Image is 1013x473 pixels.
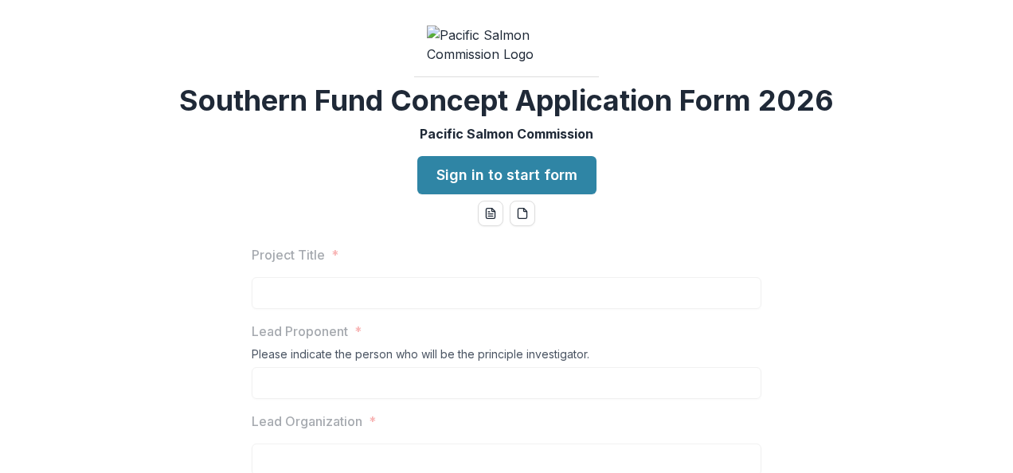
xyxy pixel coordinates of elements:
[427,25,586,64] img: Pacific Salmon Commission Logo
[252,412,362,431] p: Lead Organization
[417,156,596,194] a: Sign in to start form
[179,84,834,118] h2: Southern Fund Concept Application Form 2026
[420,124,593,143] p: Pacific Salmon Commission
[252,245,325,264] p: Project Title
[252,322,348,341] p: Lead Proponent
[510,201,535,226] button: pdf-download
[478,201,503,226] button: word-download
[252,347,761,367] div: Please indicate the person who will be the principle investigator.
